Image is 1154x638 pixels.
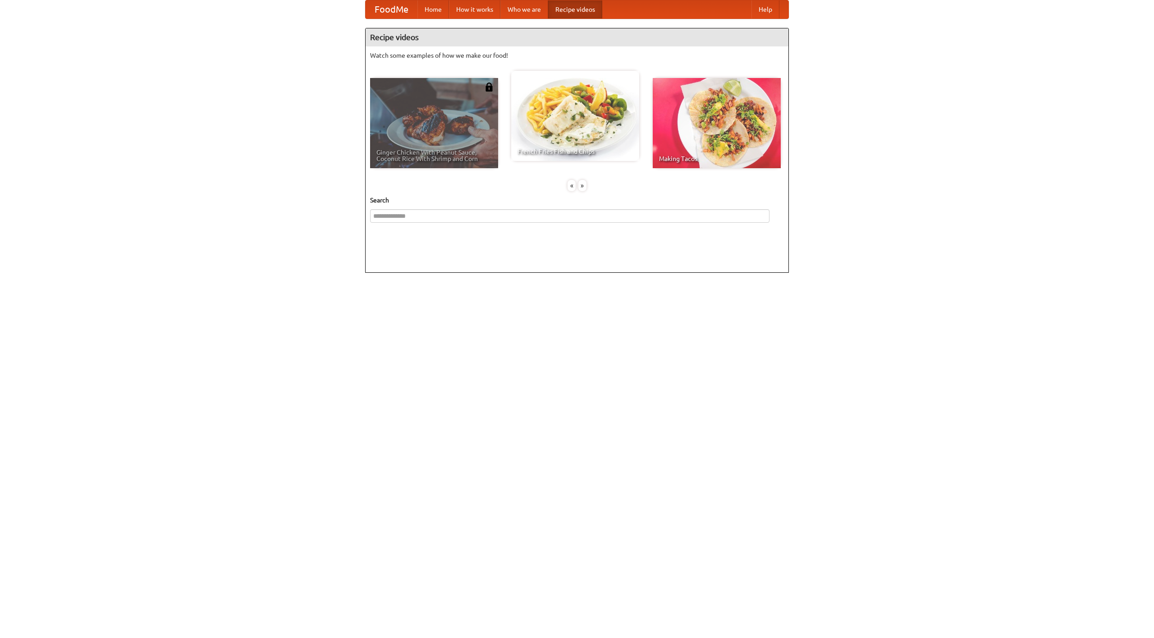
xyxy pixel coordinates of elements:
div: » [578,180,586,191]
a: Who we are [500,0,548,18]
span: Making Tacos [659,156,774,162]
a: How it works [449,0,500,18]
h4: Recipe videos [366,28,788,46]
a: Help [751,0,779,18]
a: Making Tacos [653,78,781,168]
a: French Fries Fish and Chips [511,71,639,161]
img: 483408.png [485,83,494,92]
p: Watch some examples of how we make our food! [370,51,784,60]
span: French Fries Fish and Chips [517,148,633,155]
h5: Search [370,196,784,205]
div: « [568,180,576,191]
a: Recipe videos [548,0,602,18]
a: FoodMe [366,0,417,18]
a: Home [417,0,449,18]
